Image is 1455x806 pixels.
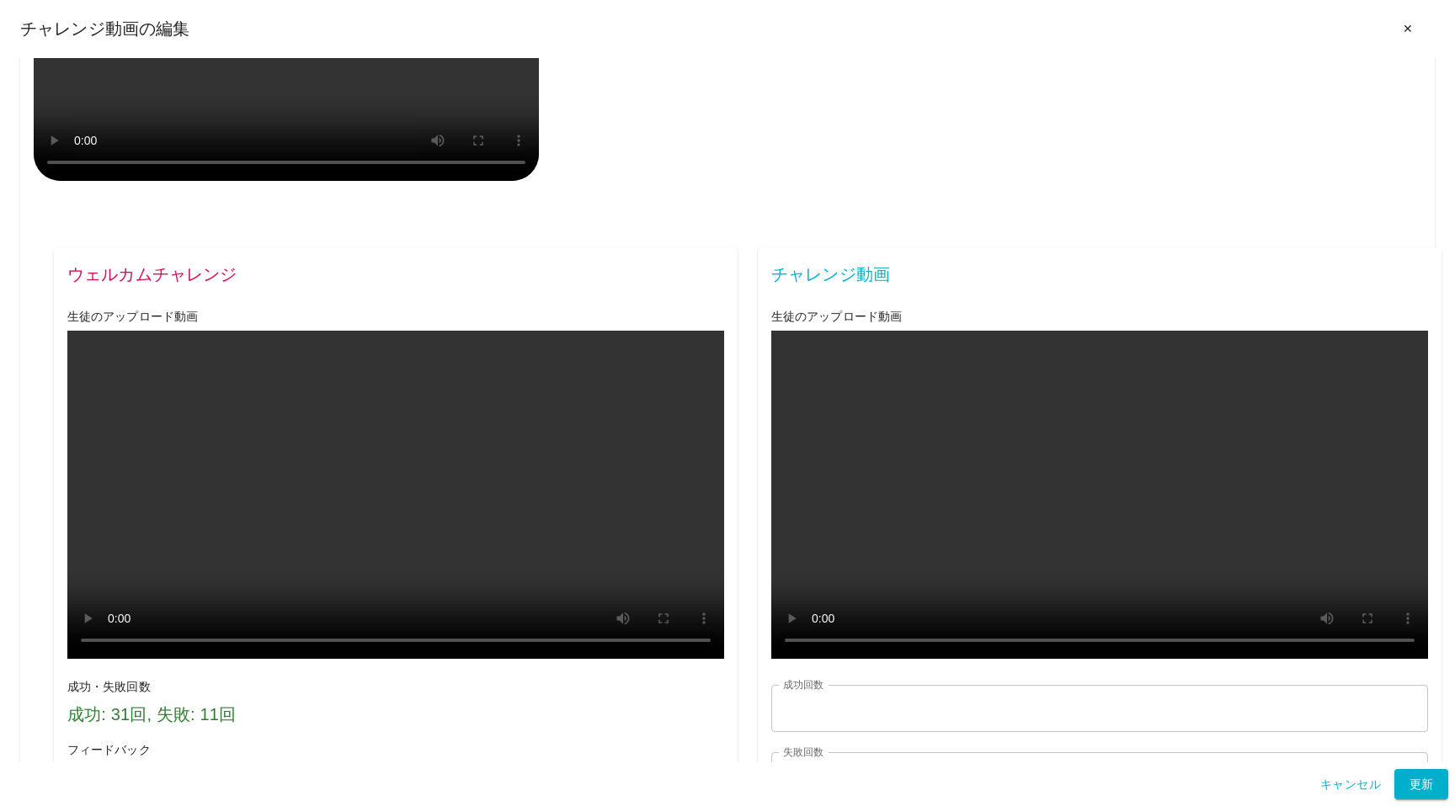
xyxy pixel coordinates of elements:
h6: 成功・失敗回数 [67,678,724,697]
button: ✕ [1381,13,1435,45]
span: チャレンジ動画 [771,261,1428,288]
span: ウェルカムチャレンジ [67,261,724,288]
div: チャレンジ動画の編集 [20,13,1435,45]
button: キャンセル [1314,769,1388,800]
h6: 成功: 31回, 失敗: 11回 [67,701,724,728]
label: 成功回数 [783,677,823,692]
button: 更新 [1394,769,1448,800]
h6: 生徒のアップロード動画 [771,308,1428,326]
h6: 生徒のアップロード動画 [67,308,724,326]
h6: フィードバック [67,741,724,760]
label: 失敗回数 [783,745,823,759]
